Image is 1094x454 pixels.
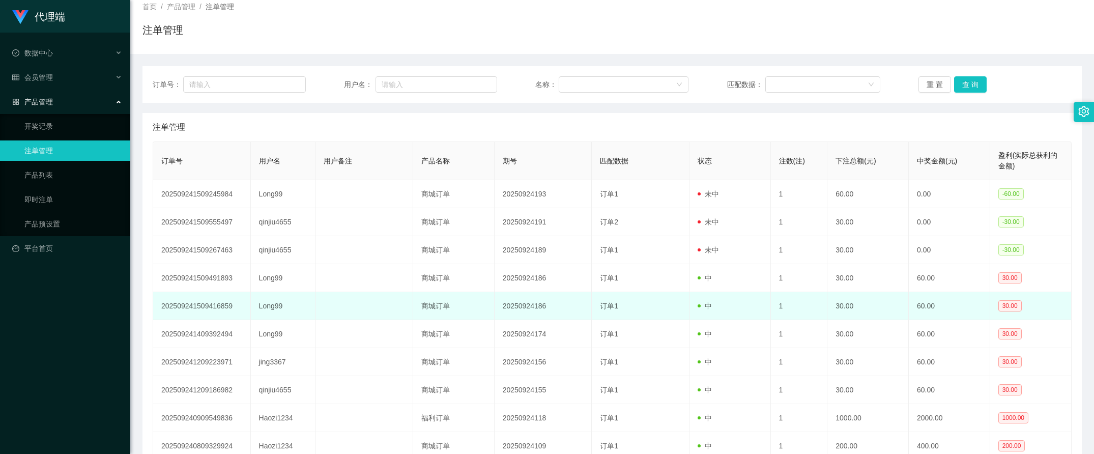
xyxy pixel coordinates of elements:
[600,246,618,254] span: 订单1
[167,3,195,11] span: 产品管理
[153,320,251,348] td: 202509241409392494
[376,76,497,93] input: 请输入
[909,180,990,208] td: 0.00
[771,348,828,376] td: 1
[251,404,316,432] td: Haozi1234
[771,320,828,348] td: 1
[998,151,1058,170] span: 盈利(实际总获利的金额)
[827,208,909,236] td: 30.00
[495,264,592,292] td: 20250924186
[918,76,951,93] button: 重 置
[35,1,65,33] h1: 代理端
[698,358,712,366] span: 中
[535,79,558,90] span: 名称：
[344,79,376,90] span: 用户名：
[676,81,682,89] i: 图标: down
[771,292,828,320] td: 1
[251,180,316,208] td: Long99
[827,348,909,376] td: 30.00
[836,157,876,165] span: 下注总额(元)
[698,302,712,310] span: 中
[161,157,183,165] span: 订单号
[909,320,990,348] td: 60.00
[909,208,990,236] td: 0.00
[600,190,618,198] span: 订单1
[909,376,990,404] td: 60.00
[998,356,1022,367] span: 30.00
[153,264,251,292] td: 202509241509491893
[413,404,495,432] td: 福利订单
[24,214,122,234] a: 产品预设置
[24,116,122,136] a: 开奖记录
[153,404,251,432] td: 202509240909549836
[827,264,909,292] td: 30.00
[142,22,183,38] h1: 注单管理
[998,244,1024,256] span: -30.00
[153,376,251,404] td: 202509241209186982
[12,98,53,106] span: 产品管理
[698,330,712,338] span: 中
[12,238,122,259] a: 图标: dashboard平台首页
[12,98,19,105] i: 图标: appstore-o
[600,218,618,226] span: 订单2
[771,264,828,292] td: 1
[827,180,909,208] td: 60.00
[827,236,909,264] td: 30.00
[827,404,909,432] td: 1000.00
[827,376,909,404] td: 30.00
[698,386,712,394] span: 中
[413,180,495,208] td: 商城订单
[142,3,157,11] span: 首页
[251,208,316,236] td: qinjiu4655
[495,180,592,208] td: 20250924193
[161,3,163,11] span: /
[600,274,618,282] span: 订单1
[698,190,719,198] span: 未中
[12,74,19,81] i: 图标: table
[153,236,251,264] td: 202509241509267463
[698,218,719,226] span: 未中
[251,264,316,292] td: Long99
[421,157,450,165] span: 产品名称
[771,236,828,264] td: 1
[771,180,828,208] td: 1
[495,292,592,320] td: 20250924186
[495,236,592,264] td: 20250924189
[199,3,201,11] span: /
[998,188,1024,200] span: -60.00
[600,414,618,422] span: 订单1
[771,404,828,432] td: 1
[698,442,712,450] span: 中
[827,320,909,348] td: 30.00
[698,274,712,282] span: 中
[771,376,828,404] td: 1
[909,236,990,264] td: 0.00
[153,121,185,133] span: 注单管理
[413,348,495,376] td: 商城订单
[251,292,316,320] td: Long99
[495,404,592,432] td: 20250924118
[183,76,306,93] input: 请输入
[909,292,990,320] td: 60.00
[998,412,1028,423] span: 1000.00
[153,180,251,208] td: 202509241509245984
[909,404,990,432] td: 2000.00
[413,208,495,236] td: 商城订单
[998,300,1022,311] span: 30.00
[153,292,251,320] td: 202509241509416859
[12,12,65,20] a: 代理端
[251,320,316,348] td: Long99
[698,246,719,254] span: 未中
[206,3,234,11] span: 注单管理
[153,208,251,236] td: 202509241509555497
[600,157,628,165] span: 匹配数据
[12,49,19,56] i: 图标: check-circle-o
[413,292,495,320] td: 商城订单
[917,157,957,165] span: 中奖金额(元)
[251,236,316,264] td: qinjiu4655
[698,414,712,422] span: 中
[771,208,828,236] td: 1
[495,320,592,348] td: 20250924174
[12,73,53,81] span: 会员管理
[827,292,909,320] td: 30.00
